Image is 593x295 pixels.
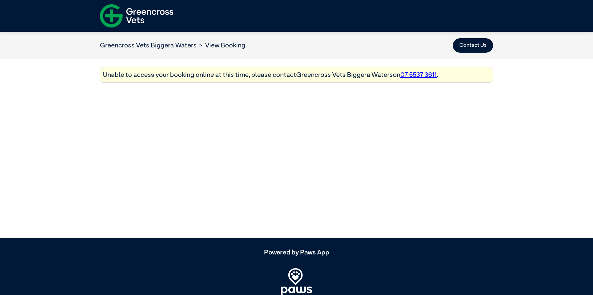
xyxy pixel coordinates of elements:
a: Greencross Vets Biggera Waters [100,42,197,49]
button: Contact Us [453,38,493,53]
nav: breadcrumb [100,41,245,50]
img: f-logo [100,2,173,30]
h5: Powered by Paws App [100,249,493,256]
div: Unable to access your booking online at this time, please contact Greencross Vets Biggera Waters ... [100,67,493,83]
a: 07 5537 3611 [400,72,437,78]
li: View Booking [197,41,245,50]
